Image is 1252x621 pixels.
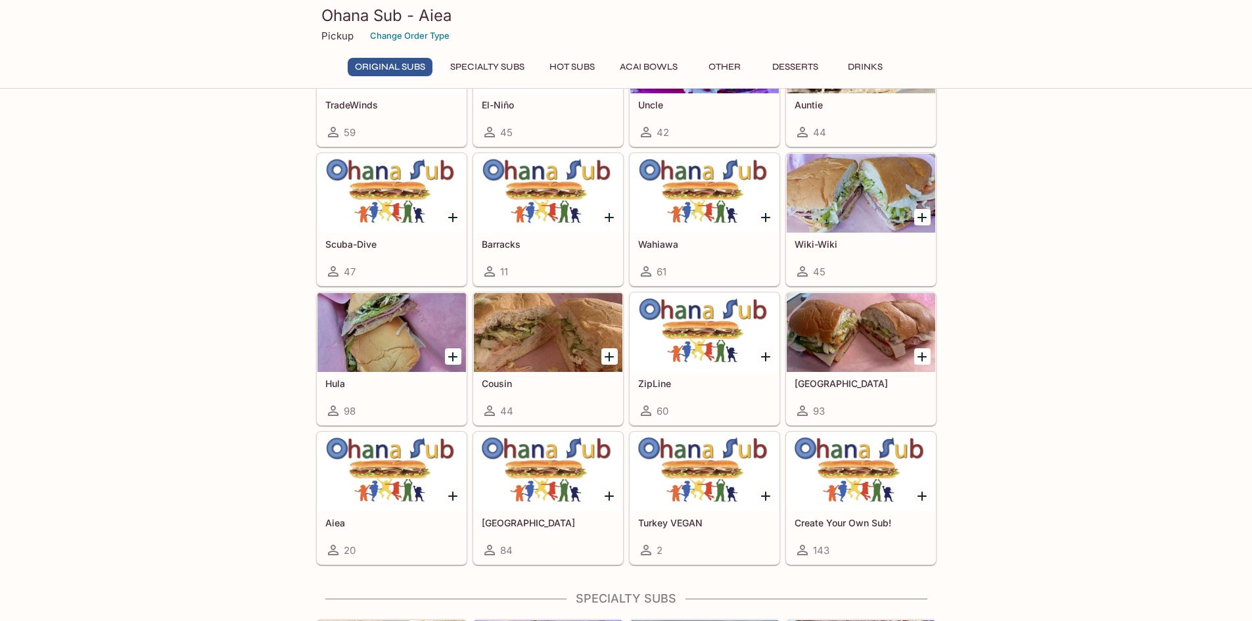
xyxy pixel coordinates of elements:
button: Add Create Your Own Sub! [914,488,931,504]
a: Aiea20 [317,432,467,564]
h5: Turkey VEGAN [638,517,771,528]
h5: Wahiawa [638,239,771,250]
a: Wiki-Wiki45 [786,153,936,286]
div: Barracks [474,154,622,233]
button: Other [695,58,754,76]
h5: Cousin [482,378,614,389]
h5: TradeWinds [325,99,458,110]
button: Original Subs [348,58,432,76]
h5: El-Niño [482,99,614,110]
span: 20 [344,544,356,557]
a: Cousin44 [473,292,623,425]
span: 42 [657,126,669,139]
span: 59 [344,126,356,139]
a: Wahiawa61 [630,153,779,286]
a: Scuba-Dive47 [317,153,467,286]
h5: [GEOGRAPHIC_DATA] [795,378,927,389]
h5: Create Your Own Sub! [795,517,927,528]
div: Hula [317,293,466,372]
span: 11 [500,265,508,278]
button: Desserts [765,58,825,76]
a: [GEOGRAPHIC_DATA]84 [473,432,623,564]
h5: ZipLine [638,378,771,389]
span: 60 [657,405,668,417]
button: Add Wiki-Wiki [914,209,931,225]
h5: [GEOGRAPHIC_DATA] [482,517,614,528]
button: Add Turkey [601,488,618,504]
span: 44 [500,405,513,417]
p: Pickup [321,30,354,42]
div: Wiki-Wiki [787,154,935,233]
h5: Scuba-Dive [325,239,458,250]
button: Acai Bowls [613,58,685,76]
button: Hot Subs [542,58,602,76]
button: Add Manoa Falls [914,348,931,365]
div: Aiea [317,432,466,511]
div: Turkey VEGAN [630,432,779,511]
div: Turkey [474,432,622,511]
button: Specialty Subs [443,58,532,76]
div: Create Your Own Sub! [787,432,935,511]
div: ZipLine [630,293,779,372]
a: ZipLine60 [630,292,779,425]
button: Add Turkey VEGAN [758,488,774,504]
div: TradeWinds [317,14,466,93]
div: Scuba-Dive [317,154,466,233]
div: Manoa Falls [787,293,935,372]
span: 84 [500,544,513,557]
div: Auntie [787,14,935,93]
h5: Aiea [325,517,458,528]
a: Hula98 [317,292,467,425]
div: Uncle [630,14,779,93]
span: 47 [344,265,356,278]
h4: Specialty Subs [316,591,937,606]
h5: Wiki-Wiki [795,239,927,250]
button: Add Barracks [601,209,618,225]
button: Add Wahiawa [758,209,774,225]
h5: Auntie [795,99,927,110]
a: Turkey VEGAN2 [630,432,779,564]
h5: Uncle [638,99,771,110]
a: [GEOGRAPHIC_DATA]93 [786,292,936,425]
button: Add ZipLine [758,348,774,365]
span: 98 [344,405,356,417]
div: Cousin [474,293,622,372]
span: 143 [813,544,829,557]
span: 45 [813,265,825,278]
a: Create Your Own Sub!143 [786,432,936,564]
span: 2 [657,544,662,557]
span: 93 [813,405,825,417]
h5: Barracks [482,239,614,250]
span: 45 [500,126,513,139]
button: Add Hula [445,348,461,365]
button: Add Aiea [445,488,461,504]
button: Change Order Type [364,26,455,46]
span: 61 [657,265,666,278]
button: Add Scuba-Dive [445,209,461,225]
div: El-Niño [474,14,622,93]
a: Barracks11 [473,153,623,286]
button: Add Cousin [601,348,618,365]
button: Drinks [836,58,895,76]
h5: Hula [325,378,458,389]
h3: Ohana Sub - Aiea [321,5,931,26]
span: 44 [813,126,826,139]
div: Wahiawa [630,154,779,233]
